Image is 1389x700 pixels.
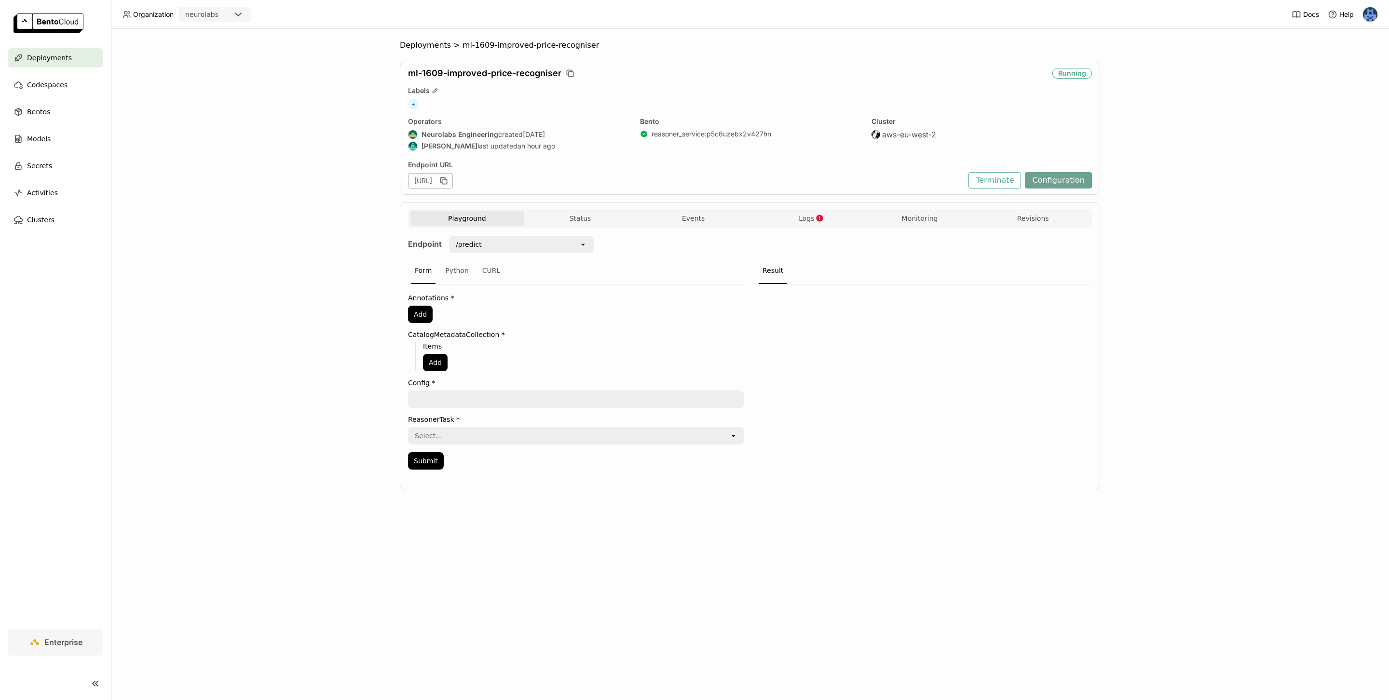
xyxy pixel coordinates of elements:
div: CURL [478,258,504,284]
span: [DATE] [523,130,545,139]
input: Selected /predict. [483,240,484,249]
a: reasoner_service:p5c6uzebx2v427hn [652,130,771,138]
a: Codespaces [8,75,103,94]
div: Labels [408,86,1092,95]
div: Python [441,258,473,284]
div: [URL] [408,173,453,188]
button: Submit [408,452,444,470]
input: Selected neurolabs. [219,10,220,20]
div: created [408,130,628,139]
label: Config * [408,379,744,387]
button: Events [637,211,750,226]
img: Paul Pop [1363,7,1377,22]
strong: Endpoint [408,239,442,249]
span: + [408,99,419,109]
button: Status [524,211,637,226]
span: an hour ago [517,142,555,150]
div: Running [1052,68,1092,79]
button: Playground [410,211,524,226]
span: Activities [27,187,58,199]
strong: [PERSON_NAME] [422,142,477,150]
div: Endpoint URL [408,161,964,169]
div: Select... [415,431,442,441]
div: Operators [408,117,628,126]
svg: open [579,241,587,248]
span: Secrets [27,160,52,172]
nav: Breadcrumbs navigation [400,40,1100,50]
button: Terminate [968,172,1021,188]
div: Help [1328,10,1354,19]
a: Deployments [8,48,103,67]
span: ml-1609-improved-price-recogniser [463,40,599,50]
a: Bentos [8,102,103,121]
span: Clusters [27,214,54,226]
strong: Neurolabs Engineering [422,130,498,139]
div: neurolabs [185,10,218,19]
span: Models [27,133,51,145]
span: Docs [1303,10,1319,19]
label: ReasonerTask * [408,416,744,423]
span: Bentos [27,106,50,118]
a: Models [8,129,103,148]
button: Add [408,306,433,323]
a: Clusters [8,210,103,229]
span: Deployments [27,52,72,64]
span: Help [1339,10,1354,19]
button: Configuration [1025,172,1092,188]
img: Calin Cojocaru [409,142,417,150]
a: Activities [8,183,103,202]
a: Docs [1292,10,1319,19]
div: /predict [456,240,482,249]
div: last updated [408,141,628,151]
button: Monitoring [863,211,977,226]
button: Revisions [976,211,1089,226]
label: Annotations * [408,294,744,302]
div: Cluster [872,117,1092,126]
div: Form [411,258,436,284]
img: logo [14,13,83,33]
span: Codespaces [27,79,68,91]
span: Enterprise [44,637,82,647]
img: Neurolabs Engineering [409,130,417,139]
span: Deployments [400,40,451,50]
button: Add [423,354,448,371]
span: Organization [133,10,174,19]
a: Enterprise [8,629,103,656]
span: ml-1609-improved-price-recogniser [408,68,561,79]
label: CatalogMetadataCollection * [408,331,744,338]
span: > [451,40,463,50]
label: Items [423,342,744,350]
svg: open [730,432,737,440]
div: Result [759,258,787,284]
div: Bento [640,117,860,126]
span: aws-eu-west-2 [882,130,936,139]
span: Logs [799,214,814,223]
a: Secrets [8,156,103,175]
